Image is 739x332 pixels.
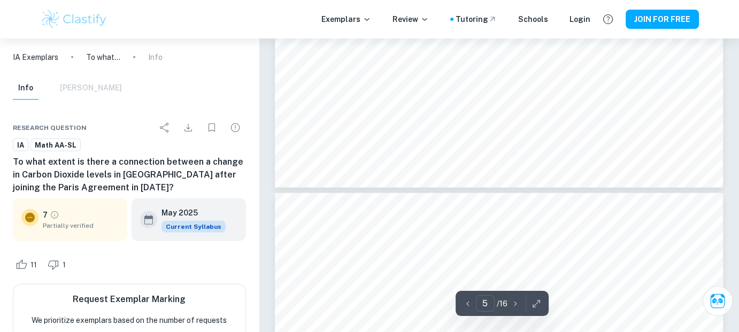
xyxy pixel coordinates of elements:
[31,140,80,151] span: Math AA-SL
[392,13,429,25] p: Review
[703,286,733,316] button: Ask Clai
[30,138,81,152] a: Math AA-SL
[497,298,507,310] p: / 16
[43,209,48,221] p: 7
[321,13,371,25] p: Exemplars
[43,221,119,230] span: Partially verified
[40,9,108,30] img: Clastify logo
[13,138,28,152] a: IA
[25,260,43,271] span: 11
[569,13,590,25] a: Login
[225,117,246,138] div: Report issue
[13,123,87,133] span: Research question
[57,260,72,271] span: 1
[148,51,163,63] p: Info
[161,221,226,233] span: Current Syllabus
[13,256,43,273] div: Like
[13,51,58,63] a: IA Exemplars
[599,10,617,28] button: Help and Feedback
[456,13,497,25] a: Tutoring
[50,210,59,220] a: Grade partially verified
[13,76,39,100] button: Info
[73,293,186,306] h6: Request Exemplar Marking
[154,117,175,138] div: Share
[86,51,120,63] p: To what extent is there a connection between a change in Carbon Dioxide levels in [GEOGRAPHIC_DAT...
[201,117,222,138] div: Bookmark
[161,207,217,219] h6: May 2025
[626,10,699,29] button: JOIN FOR FREE
[178,117,199,138] div: Download
[32,314,227,326] p: We prioritize exemplars based on the number of requests
[13,156,246,194] h6: To what extent is there a connection between a change in Carbon Dioxide levels in [GEOGRAPHIC_DAT...
[161,221,226,233] div: This exemplar is based on the current syllabus. Feel free to refer to it for inspiration/ideas wh...
[45,256,72,273] div: Dislike
[518,13,548,25] a: Schools
[13,140,28,151] span: IA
